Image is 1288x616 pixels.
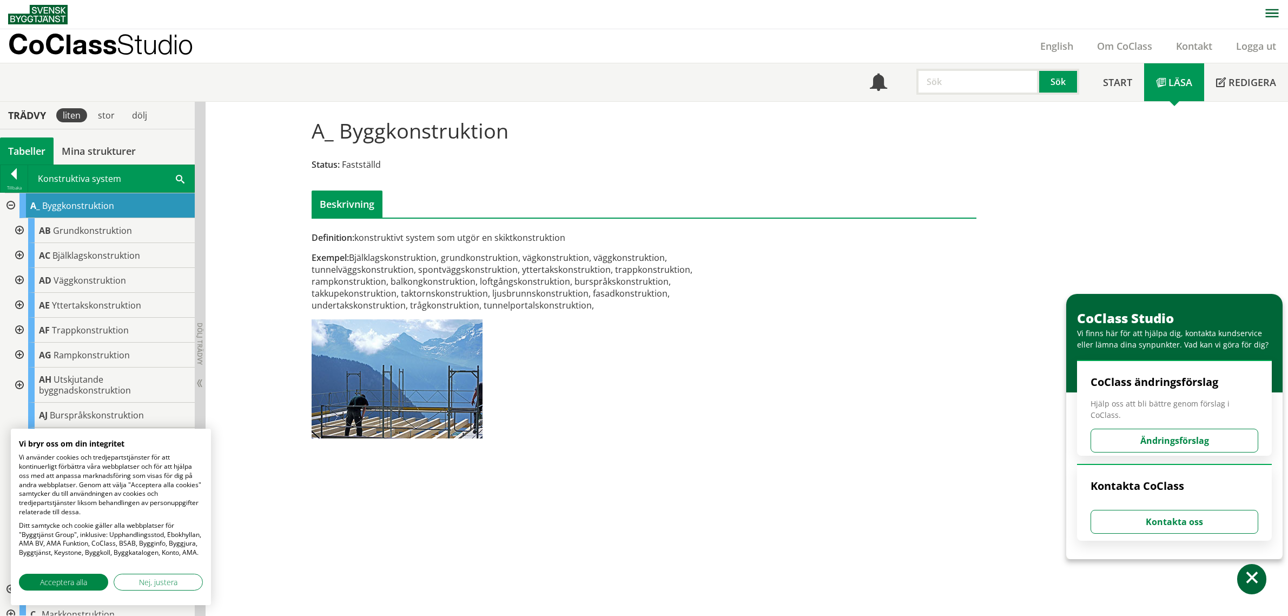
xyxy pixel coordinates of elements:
[312,232,354,244] span: Definition:
[195,323,204,365] span: Dölj trädvy
[1164,40,1224,53] a: Kontakt
[42,200,114,212] span: Byggkonstruktion
[30,200,40,212] span: A_
[1228,76,1276,89] span: Redigera
[54,137,144,165] a: Mina strukturer
[52,250,140,261] span: Bjälklagskonstruktion
[870,75,887,92] span: Notifikationer
[54,349,130,361] span: Rampkonstruktion
[91,108,121,122] div: stor
[54,274,126,286] span: Väggkonstruktion
[50,409,144,421] span: Burspråkskonstruktion
[39,349,51,361] span: AG
[1091,398,1258,421] span: Hjälp oss att bli bättre genom förslag i CoClass.
[312,191,382,218] div: Beskrivning
[19,521,203,558] p: Ditt samtycke och cookie gäller alla webbplatser för "Byggtjänst Group", inklusive: Upphandlingss...
[1144,63,1204,101] a: Läsa
[312,252,349,264] span: Exempel:
[1077,327,1277,350] div: Vi finns här för att hjälpa dig, kontakta kundservice eller lämna dina synpunkter. Vad kan vi gör...
[312,119,508,142] h1: A_ Byggkonstruktion
[114,574,203,591] button: Justera cookie preferenser
[1168,76,1192,89] span: Läsa
[312,319,483,438] img: A_Byggkonstruktion.jpg
[342,159,381,171] span: Fastställd
[1091,516,1258,528] a: Kontakta oss
[312,252,749,311] div: Bjälklagskonstruktion, grundkonstruktion, vägkonstruktion, väggkonstruktion, tunnelväggskonstrukt...
[1204,63,1288,101] a: Redigera
[1091,429,1258,453] button: Ändringsförslag
[19,439,203,449] h2: Vi bryr oss om din integritet
[2,109,52,121] div: Trädvy
[1103,76,1132,89] span: Start
[52,299,141,311] span: Yttertakskonstruktion
[19,453,203,517] p: Vi använder cookies och tredjepartstjänster för att kontinuerligt förbättra våra webbplatser och ...
[1028,40,1085,53] a: English
[139,576,177,588] span: Nej, justera
[39,250,50,261] span: AC
[39,373,131,396] span: Utskjutande byggnadskonstruktion
[28,165,194,192] div: Konstruktiva system
[117,28,193,60] span: Studio
[39,299,50,311] span: AE
[39,274,51,286] span: AD
[56,108,87,122] div: liten
[39,324,50,336] span: AF
[52,324,129,336] span: Trappkonstruktion
[1091,63,1144,101] a: Start
[1091,510,1258,534] button: Kontakta oss
[176,173,184,184] span: Sök i tabellen
[1091,479,1258,493] h4: Kontakta CoClass
[8,5,68,24] img: Svensk Byggtjänst
[39,409,48,421] span: AJ
[1224,40,1288,53] a: Logga ut
[1,184,28,192] div: Tillbaka
[1039,69,1079,95] button: Sök
[1085,40,1164,53] a: Om CoClass
[312,159,340,171] span: Status:
[916,69,1039,95] input: Sök
[53,225,132,237] span: Grundkonstruktion
[126,108,154,122] div: dölj
[8,29,216,63] a: CoClassStudio
[39,373,51,385] span: AH
[1091,375,1258,389] h4: CoClass ändringsförslag
[19,574,108,591] button: Acceptera alla cookies
[312,232,749,244] div: konstruktivt system som utgör en skiktkonstruktion
[8,38,193,50] p: CoClass
[39,225,51,237] span: AB
[1077,309,1174,327] span: CoClass Studio
[40,576,87,588] span: Acceptera alla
